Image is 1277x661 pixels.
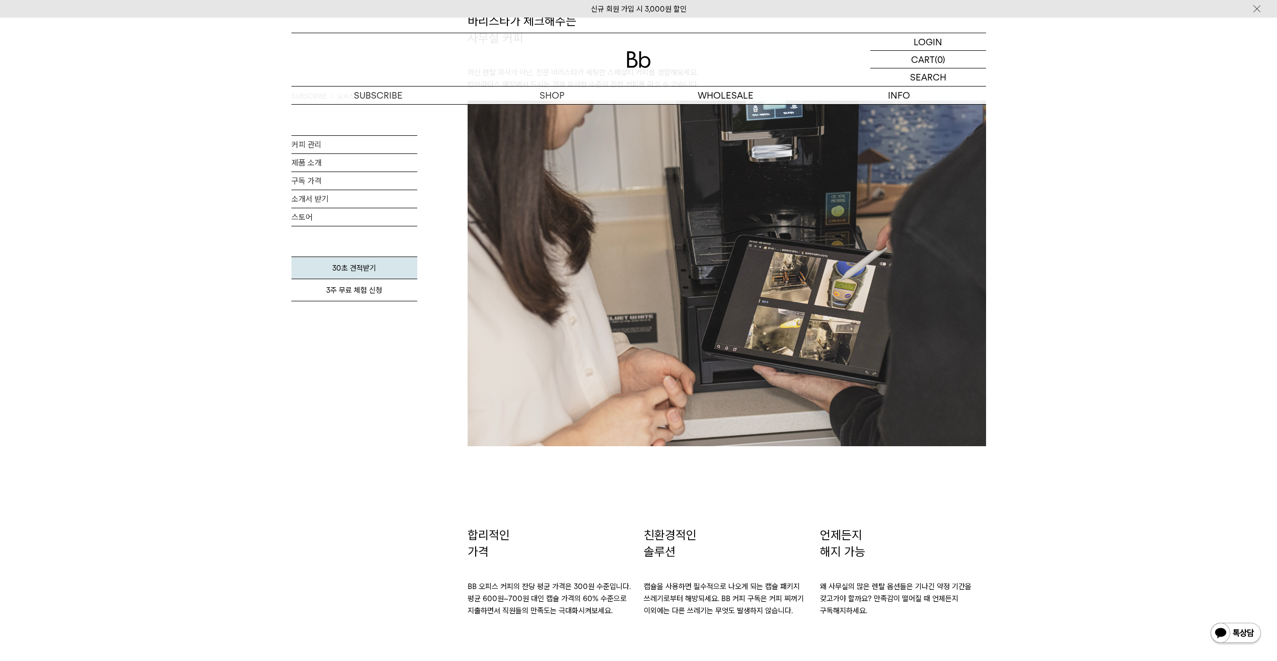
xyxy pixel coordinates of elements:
p: CART [911,51,935,68]
img: 카카오톡 채널 1:1 채팅 버튼 [1210,622,1262,646]
p: LOGIN [914,33,942,50]
a: 소개서 받기 [291,190,417,208]
a: 30초 견적받기 [291,257,417,279]
a: LOGIN [870,33,986,51]
p: WHOLESALE [639,87,812,104]
p: (0) [935,51,945,68]
p: SEARCH [910,68,946,86]
p: 친환경적인 솔루션 [644,527,810,560]
a: SUBSCRIBE [291,87,465,104]
p: BB 오피스 커피의 잔당 평균 가격은 300원 수준입니다. 평균 600원~700원 대인 캡슐 가격의 60% 수준으로 지출하면서 직원들의 만족도는 극대화시켜보세요. [468,560,634,617]
p: INFO [812,87,986,104]
p: 합리적인 가격 [468,527,634,560]
a: 스토어 [291,208,417,226]
a: 구독 가격 [291,172,417,190]
a: 3주 무료 체험 신청 [291,279,417,301]
a: 신규 회원 가입 시 3,000원 할인 [591,5,687,14]
p: 언제든지 해지 가능 [820,527,986,560]
img: 빈브라더스 오피스 메인 이미지 [468,101,986,446]
img: 로고 [627,51,651,68]
a: 제품 소개 [291,154,417,172]
a: 커피 관리 [291,136,417,153]
a: CART (0) [870,51,986,68]
p: 왜 사무실의 많은 렌탈 옵션들은 기나긴 약정 기간을 갖고가야 할까요? 만족감이 떨어질 때 언제든지 구독해지하세요. [820,560,986,617]
a: SHOP [465,87,639,104]
p: 캡슐을 사용하면 필수적으로 나오게 되는 캡슐 패키지 쓰레기로부터 해방되세요. BB 커피 구독은 커피 찌꺼기 이외에는 다른 쓰레기는 무엇도 발생하지 않습니다. [644,560,810,617]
